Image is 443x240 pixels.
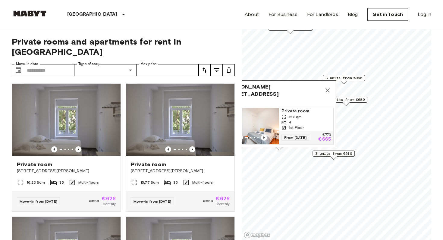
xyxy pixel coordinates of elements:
[222,80,336,151] div: Map marker
[102,196,116,201] span: €626
[225,108,334,145] a: Marketing picture of unit PT-17-015-001-002Previous imagePrevious imagePrivate room12 Sqm41st Flo...
[12,83,121,212] a: Marketing picture of unit PT-17-010-001-08HPrevious imagePrevious imagePrivate room[STREET_ADDRES...
[173,180,178,185] span: 35
[126,83,235,212] a: Marketing picture of unit PT-17-010-001-21HPrevious imagePrevious imagePrivate room[STREET_ADDRES...
[289,125,304,130] span: 1st Floor
[322,133,331,137] p: €770
[307,11,338,18] a: For Landlords
[78,61,99,67] label: Type of stay
[189,146,195,152] button: Previous image
[199,64,211,76] button: tune
[325,75,362,81] span: 3 units from €960
[325,97,367,106] div: Map marker
[27,180,45,185] span: 16.23 Sqm
[67,11,118,18] p: [GEOGRAPHIC_DATA]
[289,114,302,120] span: 12 Sqm
[313,151,355,160] div: Map marker
[17,161,52,168] span: Private room
[165,146,171,152] button: Previous image
[281,108,331,114] span: Private room
[134,199,171,204] span: Move-in from [DATE]
[211,64,223,76] button: tune
[12,36,235,57] span: Private rooms and apartments for rent in [GEOGRAPHIC_DATA]
[318,137,331,142] p: €665
[215,196,230,201] span: €626
[281,135,309,141] span: From [DATE]
[223,64,235,76] button: tune
[418,11,431,18] a: Log in
[20,199,57,204] span: Move-in from [DATE]
[131,168,230,174] span: [STREET_ADDRESS][PERSON_NAME]
[192,180,213,185] span: Multi-floors
[315,151,352,156] span: 3 units from €610
[216,201,230,207] span: Monthly
[323,75,365,84] div: Map marker
[75,146,81,152] button: Previous image
[225,83,322,98] span: [PERSON_NAME][STREET_ADDRESS]
[367,8,408,21] a: Get in Touch
[244,232,270,238] a: Mapbox logo
[140,61,157,67] label: Max price
[225,100,334,105] span: 1 units
[51,146,57,152] button: Previous image
[269,25,313,34] div: Map marker
[59,180,64,185] span: 35
[245,11,259,18] a: About
[289,120,291,125] span: 4
[328,97,365,102] span: 1 units from €680
[89,198,99,204] span: €689
[12,64,24,76] button: Choose date
[126,84,234,156] img: Marketing picture of unit PT-17-010-001-21H
[78,180,99,185] span: Multi-floors
[269,11,297,18] a: For Business
[261,135,267,141] button: Previous image
[225,108,279,144] img: Marketing picture of unit PT-17-015-001-002
[17,168,116,174] span: [STREET_ADDRESS][PERSON_NAME]
[140,180,159,185] span: 15.77 Sqm
[102,201,116,207] span: Monthly
[16,61,38,67] label: Move-in date
[348,11,358,18] a: Blog
[131,161,166,168] span: Private room
[12,84,121,156] img: Marketing picture of unit PT-17-010-001-08H
[12,11,48,17] img: Habyt
[203,198,213,204] span: €689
